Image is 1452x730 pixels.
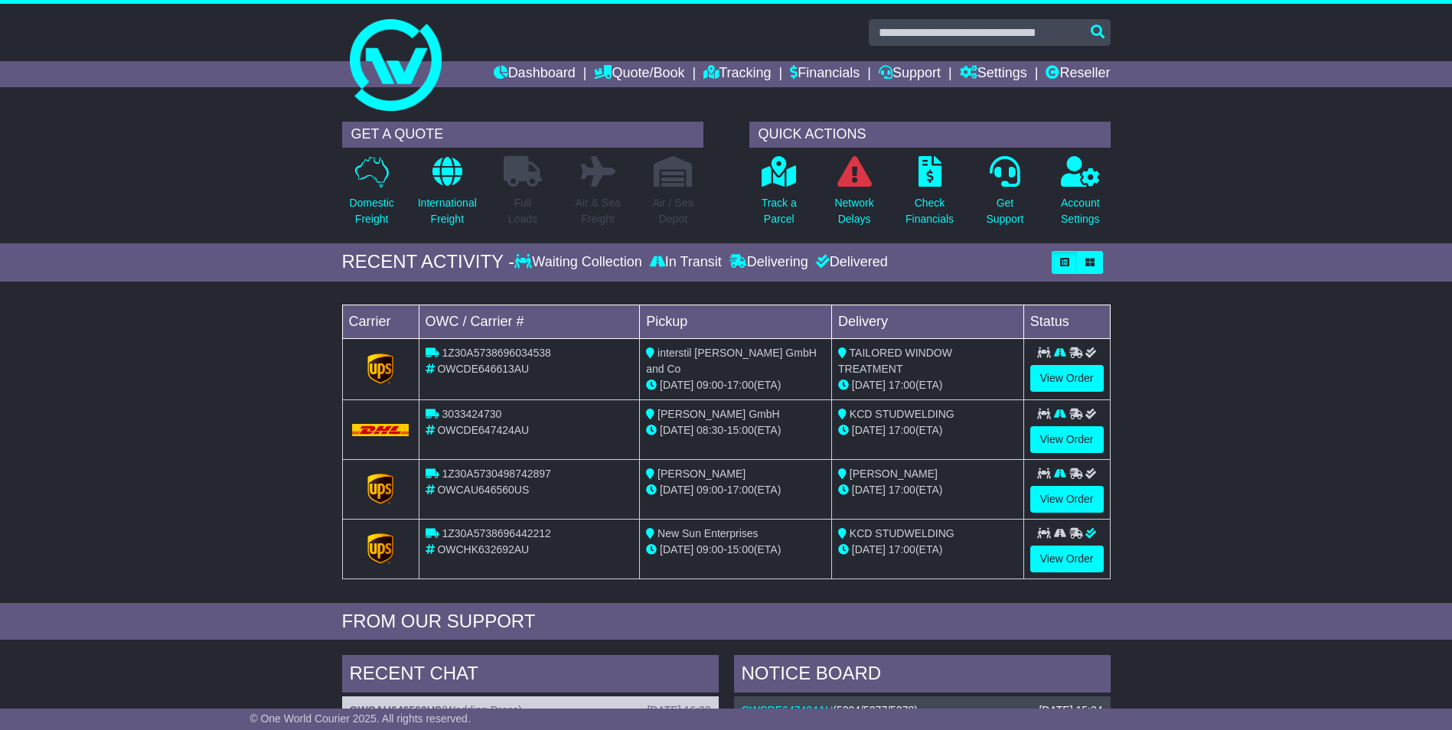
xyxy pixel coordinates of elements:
[660,543,693,556] span: [DATE]
[838,347,952,375] span: TAILORED WINDOW TREATMENT
[850,468,938,480] span: [PERSON_NAME]
[850,408,954,420] span: KCD STUDWELDING
[646,422,825,438] div: - (ETA)
[640,305,832,338] td: Pickup
[852,424,886,436] span: [DATE]
[653,195,694,227] p: Air / Sea Depot
[660,484,693,496] span: [DATE]
[1030,546,1104,572] a: View Order
[703,61,771,87] a: Tracking
[576,195,621,227] p: Air & Sea Freight
[1046,61,1110,87] a: Reseller
[889,543,915,556] span: 17:00
[727,543,754,556] span: 15:00
[419,305,640,338] td: OWC / Carrier #
[646,482,825,498] div: - (ETA)
[838,377,1017,393] div: (ETA)
[852,484,886,496] span: [DATE]
[442,347,550,359] span: 1Z30A5738696034538
[660,424,693,436] span: [DATE]
[889,379,915,391] span: 17:00
[250,712,471,725] span: © One World Courier 2025. All rights reserved.
[348,155,394,236] a: DomesticFreight
[1030,426,1104,453] a: View Order
[697,543,723,556] span: 09:00
[437,424,529,436] span: OWCDE647424AU
[342,122,703,148] div: GET A QUOTE
[734,655,1111,696] div: NOTICE BOARD
[657,468,746,480] span: [PERSON_NAME]
[594,61,684,87] a: Quote/Book
[367,474,393,504] img: GetCarrierServiceLogo
[852,379,886,391] span: [DATE]
[514,254,645,271] div: Waiting Collection
[905,195,954,227] p: Check Financials
[831,305,1023,338] td: Delivery
[1060,155,1101,236] a: AccountSettings
[697,424,723,436] span: 08:30
[367,533,393,564] img: GetCarrierServiceLogo
[762,195,797,227] p: Track a Parcel
[437,363,529,375] span: OWCDE646613AU
[646,377,825,393] div: - (ETA)
[367,354,393,384] img: GetCarrierServiceLogo
[646,542,825,558] div: - (ETA)
[1030,486,1104,513] a: View Order
[727,379,754,391] span: 17:00
[749,122,1111,148] div: QUICK ACTIONS
[960,61,1027,87] a: Settings
[742,704,834,716] a: OWCDE647424AU
[697,484,723,496] span: 09:00
[985,155,1024,236] a: GetSupport
[418,195,477,227] p: International Freight
[727,484,754,496] span: 17:00
[349,195,393,227] p: Domestic Freight
[838,482,1017,498] div: (ETA)
[646,347,817,375] span: interstil [PERSON_NAME] GmbH and Co
[790,61,860,87] a: Financials
[442,468,550,480] span: 1Z30A5730498742897
[647,704,710,717] div: [DATE] 16:33
[986,195,1023,227] p: Get Support
[352,424,409,436] img: DHL.png
[726,254,812,271] div: Delivering
[342,305,419,338] td: Carrier
[646,254,726,271] div: In Transit
[879,61,941,87] a: Support
[834,195,873,227] p: Network Delays
[889,424,915,436] span: 17:00
[837,704,914,716] span: 5204/5277/5278
[350,704,442,716] a: OWCAU646560US
[727,424,754,436] span: 15:00
[852,543,886,556] span: [DATE]
[660,379,693,391] span: [DATE]
[834,155,874,236] a: NetworkDelays
[1030,365,1104,392] a: View Order
[742,704,1103,717] div: ( )
[417,155,478,236] a: InternationalFreight
[494,61,576,87] a: Dashboard
[657,527,759,539] span: New Sun Enterprises
[437,543,529,556] span: OWCHK632692AU
[442,408,501,420] span: 3033424730
[761,155,798,236] a: Track aParcel
[812,254,888,271] div: Delivered
[1061,195,1100,227] p: Account Settings
[342,611,1111,633] div: FROM OUR SUPPORT
[889,484,915,496] span: 17:00
[445,704,518,716] span: Wedding Dress
[850,527,954,539] span: KCD STUDWELDING
[437,484,529,496] span: OWCAU646560US
[697,379,723,391] span: 09:00
[504,195,542,227] p: Full Loads
[838,422,1017,438] div: (ETA)
[350,704,711,717] div: ( )
[657,408,779,420] span: [PERSON_NAME] GmbH
[905,155,954,236] a: CheckFinancials
[1039,704,1102,717] div: [DATE] 15:34
[1023,305,1110,338] td: Status
[838,542,1017,558] div: (ETA)
[342,251,515,273] div: RECENT ACTIVITY -
[342,655,719,696] div: RECENT CHAT
[442,527,550,539] span: 1Z30A5738696442212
